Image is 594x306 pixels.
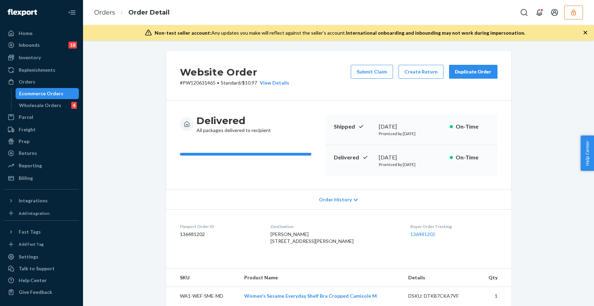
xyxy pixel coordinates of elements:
p: Promised by [DATE] [379,131,444,137]
p: On-Time [456,154,489,161]
div: Fast Tags [19,228,41,235]
a: Inbounds18 [4,40,79,51]
div: Help Center [19,277,47,284]
div: Any updates you make will reflect against the seller's account. [155,29,525,36]
th: SKU [166,269,239,287]
button: Open account menu [548,6,561,19]
div: Talk to Support [19,265,55,272]
a: Parcel [4,112,79,123]
button: Talk to Support [4,263,79,274]
button: Create Return [399,65,444,79]
div: Integrations [19,197,48,204]
a: Order Detail [128,9,170,16]
span: Non-test seller account: [155,30,211,36]
div: Ecommerce Orders [19,90,63,97]
a: Inventory [4,52,79,63]
th: Qty [479,269,511,287]
ol: breadcrumbs [89,2,175,23]
div: Returns [19,150,37,157]
h3: Delivered [197,114,271,127]
dt: Destination [271,224,399,229]
div: Duplicate Order [455,68,492,75]
dt: Buyer Order Tracking [410,224,497,229]
a: Replenishments [4,64,79,76]
a: Help Center [4,275,79,286]
th: Product Name [239,269,403,287]
div: Parcel [19,114,33,121]
button: Submit Claim [351,65,393,79]
div: Settings [19,253,38,260]
img: Flexport logo [8,9,37,16]
div: Orders [19,78,35,85]
a: Freight [4,124,79,135]
a: Reporting [4,160,79,171]
div: 4 [71,102,77,109]
div: Freight [19,126,36,133]
button: Duplicate Order [449,65,497,79]
div: DSKU: DTKB7CKA7VF [408,292,473,299]
a: Wholesale Orders4 [16,100,79,111]
td: WA1-WEF-SME-MD [166,287,239,305]
p: On-Time [456,123,489,131]
a: Billing [4,173,79,184]
div: Prep [19,138,29,145]
span: • [217,80,219,86]
div: 18 [68,42,77,49]
a: Returns [4,148,79,159]
div: Home [19,30,33,37]
iframe: Opens a widget where you can chat to one of our agents [549,285,587,303]
button: View Details [257,79,289,86]
button: Open Search Box [517,6,531,19]
div: [DATE] [379,123,444,131]
a: Add Fast Tag [4,240,79,249]
div: Inbounds [19,42,40,49]
p: # PW120631465 / $10.97 [180,79,289,86]
a: Orders [4,76,79,87]
button: Give Feedback [4,287,79,298]
a: Women's Sesame Everyday Shelf Bra Cropped Camisole M [244,293,377,299]
div: Give Feedback [19,289,52,296]
th: Details [403,269,479,287]
a: Prep [4,136,79,147]
div: [DATE] [379,154,444,161]
span: International onboarding and inbounding may not work during impersonation. [346,30,525,36]
a: Settings [4,251,79,262]
a: Ecommerce Orders [16,88,79,99]
span: Order History [319,196,352,203]
div: Wholesale Orders [19,102,61,109]
td: 1 [479,287,511,305]
div: All packages delivered to recipient [197,114,271,134]
dd: 136481202 [180,231,260,238]
div: Add Fast Tag [19,241,44,247]
h2: Website Order [180,65,289,79]
div: Replenishments [19,67,55,73]
a: Add Integration [4,209,79,218]
button: Help Center [581,135,594,171]
span: Standard [221,80,240,86]
div: Inventory [19,54,41,61]
p: Delivered [334,154,373,161]
dt: Flexport Order ID [180,224,260,229]
button: Integrations [4,195,79,206]
button: Open notifications [532,6,546,19]
button: Fast Tags [4,226,79,237]
a: 136481202 [410,231,435,237]
a: Home [4,28,79,39]
button: Close Navigation [65,6,79,19]
p: Shipped [334,123,373,131]
p: Promised by [DATE] [379,161,444,167]
div: Billing [19,175,33,182]
div: Add Integration [19,210,49,216]
span: [PERSON_NAME] [STREET_ADDRESS][PERSON_NAME] [271,231,354,244]
a: Orders [94,9,115,16]
div: Reporting [19,162,42,169]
